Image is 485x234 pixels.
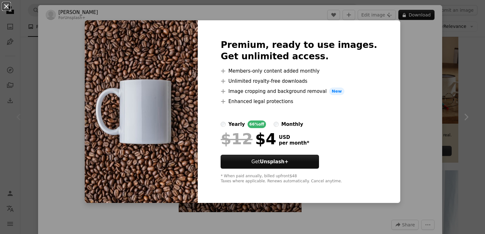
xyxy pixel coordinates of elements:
[85,20,198,203] img: premium_photo-1719017276626-1e2e4fd6f79b
[221,67,377,75] li: Members-only content added monthly
[248,120,266,128] div: 66% off
[260,159,289,165] strong: Unsplash+
[279,134,309,140] span: USD
[221,98,377,105] li: Enhanced legal protections
[221,77,377,85] li: Unlimited royalty-free downloads
[221,88,377,95] li: Image cropping and background removal
[228,120,245,128] div: yearly
[221,39,377,62] h2: Premium, ready to use images. Get unlimited access.
[221,122,226,127] input: yearly66%off
[279,140,309,146] span: per month *
[281,120,303,128] div: monthly
[329,88,344,95] span: New
[221,131,252,147] span: $12
[221,174,377,184] div: * When paid annually, billed upfront $48 Taxes where applicable. Renews automatically. Cancel any...
[274,122,279,127] input: monthly
[221,131,276,147] div: $4
[221,155,319,169] button: GetUnsplash+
